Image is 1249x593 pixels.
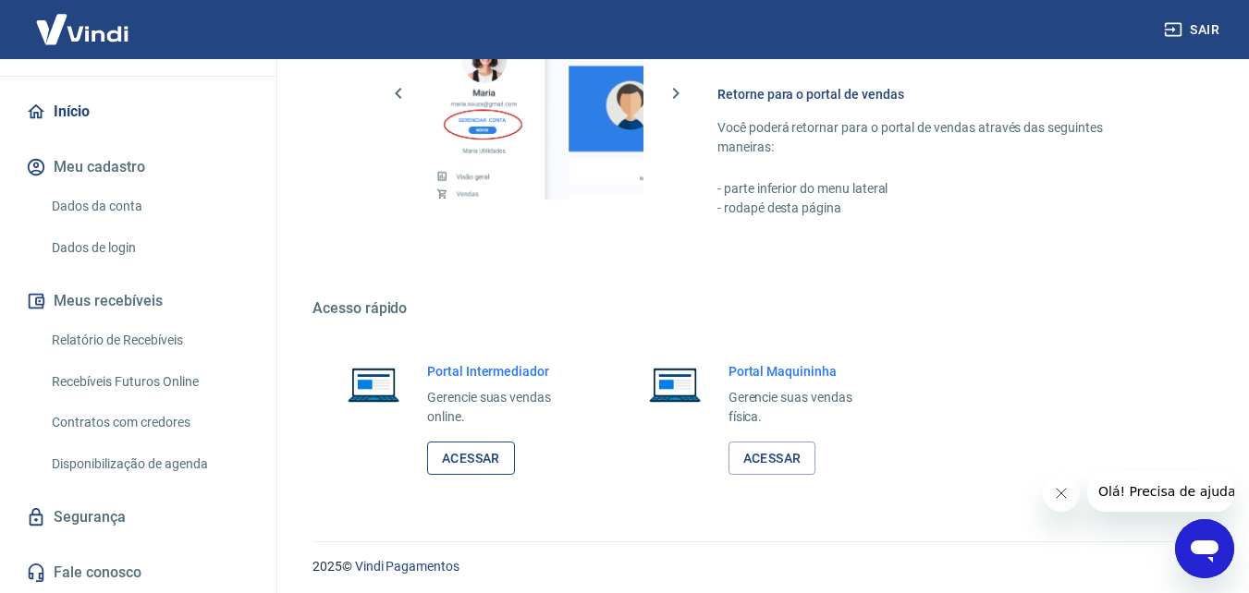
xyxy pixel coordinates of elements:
[335,362,412,406] img: Imagem de um notebook aberto
[1043,475,1080,512] iframe: Fechar mensagem
[1087,471,1234,512] iframe: Mensagem da empresa
[44,321,254,359] a: Relatório de Recebíveis
[44,229,254,267] a: Dados de login
[22,147,254,188] button: Meu cadastro
[717,118,1160,157] p: Você poderá retornar para o portal de vendas através das seguintes maneiras:
[44,188,254,225] a: Dados da conta
[312,557,1205,576] p: 2025 ©
[717,199,1160,218] p: - rodapé desta página
[22,1,142,57] img: Vindi
[717,179,1160,199] p: - parte inferior do menu lateral
[1160,13,1227,47] button: Sair
[22,281,254,321] button: Meus recebíveis
[636,362,714,406] img: Imagem de um notebook aberto
[729,388,882,427] p: Gerencie suas vendas física.
[729,442,816,476] a: Acessar
[44,445,254,483] a: Disponibilização de agenda
[1175,519,1234,578] iframe: Botão para abrir a janela de mensagens
[44,404,254,442] a: Contratos com credores
[22,91,254,132] a: Início
[312,299,1205,318] h5: Acesso rápido
[11,13,155,28] span: Olá! Precisa de ajuda?
[355,559,459,574] a: Vindi Pagamentos
[427,388,581,427] p: Gerencie suas vendas online.
[427,362,581,381] h6: Portal Intermediador
[427,442,515,476] a: Acessar
[22,497,254,538] a: Segurança
[22,552,254,593] a: Fale conosco
[44,363,254,401] a: Recebíveis Futuros Online
[729,362,882,381] h6: Portal Maquininha
[717,85,1160,103] h6: Retorne para o portal de vendas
